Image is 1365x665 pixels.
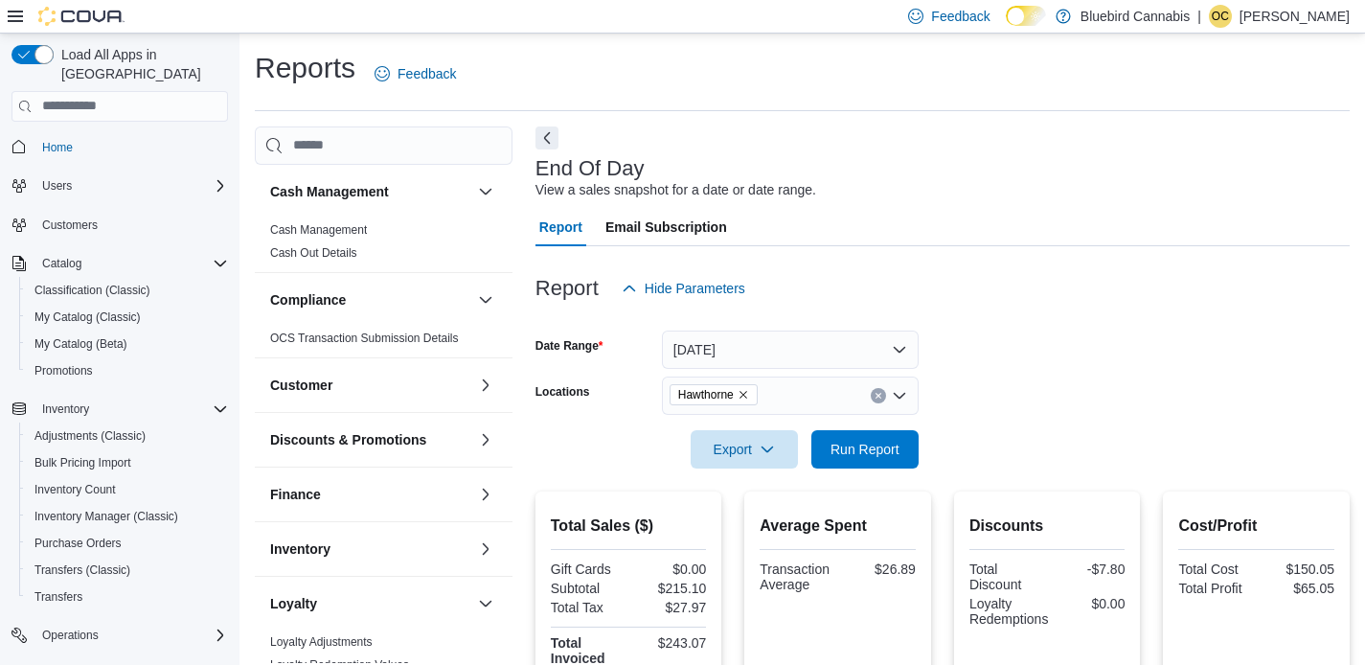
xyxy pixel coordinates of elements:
[367,55,464,93] a: Feedback
[34,252,228,275] span: Catalog
[4,211,236,239] button: Customers
[1197,5,1201,28] p: |
[34,310,141,325] span: My Catalog (Classic)
[19,449,236,476] button: Bulk Pricing Import
[1051,562,1125,577] div: -$7.80
[27,306,228,329] span: My Catalog (Classic)
[1006,6,1046,26] input: Dark Mode
[19,304,236,331] button: My Catalog (Classic)
[1178,581,1252,596] div: Total Profit
[34,398,228,421] span: Inventory
[931,7,990,26] span: Feedback
[270,485,321,504] h3: Finance
[34,428,146,444] span: Adjustments (Classic)
[632,635,706,651] div: $243.07
[474,428,497,451] button: Discounts & Promotions
[27,478,124,501] a: Inventory Count
[34,252,89,275] button: Catalog
[270,634,373,650] span: Loyalty Adjustments
[270,245,357,261] span: Cash Out Details
[871,388,886,403] button: Clear input
[270,376,470,395] button: Customer
[535,180,816,200] div: View a sales snapshot for a date or date range.
[1240,5,1350,28] p: [PERSON_NAME]
[270,290,470,310] button: Compliance
[34,482,116,497] span: Inventory Count
[19,530,236,557] button: Purchase Orders
[678,385,734,404] span: Hawthorne
[27,279,158,302] a: Classification (Classic)
[19,503,236,530] button: Inventory Manager (Classic)
[4,133,236,161] button: Home
[34,136,80,159] a: Home
[270,222,367,238] span: Cash Management
[270,182,389,201] h3: Cash Management
[760,562,833,592] div: Transaction Average
[19,557,236,584] button: Transfers (Classic)
[34,174,80,197] button: Users
[27,279,228,302] span: Classification (Classic)
[551,600,625,615] div: Total Tax
[535,338,603,354] label: Date Range
[270,182,470,201] button: Cash Management
[811,430,919,469] button: Run Report
[42,628,99,643] span: Operations
[42,401,89,417] span: Inventory
[27,505,186,528] a: Inventory Manager (Classic)
[539,208,582,246] span: Report
[34,509,178,524] span: Inventory Manager (Classic)
[19,277,236,304] button: Classification (Classic)
[19,584,236,610] button: Transfers
[34,589,82,605] span: Transfers
[19,423,236,449] button: Adjustments (Classic)
[474,288,497,311] button: Compliance
[27,306,148,329] a: My Catalog (Classic)
[19,357,236,384] button: Promotions
[270,635,373,649] a: Loyalty Adjustments
[270,594,317,613] h3: Loyalty
[535,126,558,149] button: Next
[42,140,73,155] span: Home
[34,336,127,352] span: My Catalog (Beta)
[270,223,367,237] a: Cash Management
[270,376,332,395] h3: Customer
[969,515,1126,538] h2: Discounts
[1178,562,1252,577] div: Total Cost
[270,332,459,345] a: OCS Transaction Submission Details
[34,135,228,159] span: Home
[27,424,153,447] a: Adjustments (Classic)
[4,250,236,277] button: Catalog
[842,562,916,577] div: $26.89
[4,396,236,423] button: Inventory
[270,331,459,346] span: OCS Transaction Submission Details
[34,624,106,647] button: Operations
[892,388,907,403] button: Open list of options
[270,430,426,449] h3: Discounts & Promotions
[1081,5,1190,28] p: Bluebird Cannabis
[535,157,645,180] h3: End Of Day
[34,624,228,647] span: Operations
[38,7,125,26] img: Cova
[42,218,98,233] span: Customers
[27,359,101,382] a: Promotions
[19,476,236,503] button: Inventory Count
[270,539,470,559] button: Inventory
[474,180,497,203] button: Cash Management
[1261,562,1334,577] div: $150.05
[691,430,798,469] button: Export
[1209,5,1232,28] div: Olivia Campagna
[270,246,357,260] a: Cash Out Details
[34,398,97,421] button: Inventory
[632,562,706,577] div: $0.00
[632,600,706,615] div: $27.97
[270,539,330,559] h3: Inventory
[27,478,228,501] span: Inventory Count
[34,283,150,298] span: Classification (Classic)
[27,359,228,382] span: Promotions
[535,384,590,400] label: Locations
[4,622,236,649] button: Operations
[270,430,470,449] button: Discounts & Promotions
[969,562,1043,592] div: Total Discount
[27,532,129,555] a: Purchase Orders
[27,505,228,528] span: Inventory Manager (Classic)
